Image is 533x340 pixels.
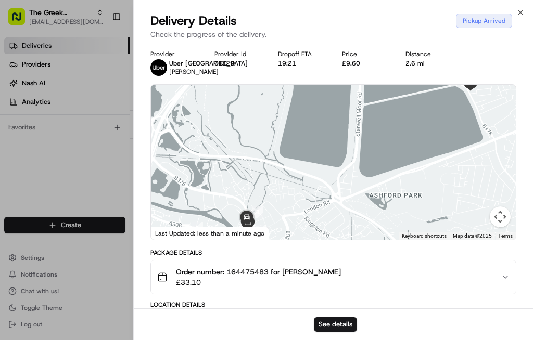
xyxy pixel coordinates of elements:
div: Price [342,50,389,58]
span: • [78,161,82,169]
div: Distance [405,50,453,58]
div: Provider Id [214,50,262,58]
img: 1727276513143-84d647e1-66c0-4f92-a045-3c9f9f5dfd92 [22,99,41,118]
img: Nash [10,10,31,31]
button: Map camera controls [490,206,511,227]
button: See details [314,317,357,332]
div: £9.60 [342,59,389,68]
span: Order number: 164475483 for [PERSON_NAME] [176,267,341,277]
img: uber-new-logo.jpeg [150,59,167,76]
span: [DATE] [84,161,105,169]
div: 19:21 [278,59,325,68]
img: 1736555255976-a54dd68f-1ca7-489b-9aae-adbdc363a1c4 [21,162,29,170]
p: Check the progress of the delivery. [150,29,516,40]
span: £33.10 [176,277,341,287]
button: Keyboard shortcuts [402,232,447,240]
a: Powered byPylon [73,257,126,266]
span: [PERSON_NAME] [169,68,219,76]
span: Map data ©2025 [453,233,492,239]
img: 1736555255976-a54dd68f-1ca7-489b-9aae-adbdc363a1c4 [10,99,29,118]
div: Start new chat [47,99,171,110]
div: 💻 [88,233,96,242]
span: [DATE] [92,189,113,198]
span: Delivery Details [150,12,237,29]
div: 📗 [10,233,19,242]
p: Welcome 👋 [10,42,189,58]
img: Regen Pajulas [10,151,27,168]
div: 3 [225,224,245,243]
button: Start new chat [177,102,189,115]
button: See all [161,133,189,146]
a: 📗Knowledge Base [6,228,84,247]
span: Pylon [104,258,126,266]
input: Clear [27,67,172,78]
span: Uber [GEOGRAPHIC_DATA] [169,59,248,68]
div: Provider [150,50,198,58]
a: 💻API Documentation [84,228,171,247]
div: Dropoff ETA [278,50,325,58]
div: We're available if you need us! [47,110,143,118]
div: 2.6 mi [405,59,453,68]
span: Knowledge Base [21,232,80,243]
div: 5 [248,202,268,222]
span: Regen Pajulas [32,161,76,169]
a: Terms [498,233,513,239]
div: Last Updated: less than a minute ago [151,227,269,240]
a: Open this area in Google Maps (opens a new window) [154,226,188,240]
img: Google [154,226,188,240]
img: 1736555255976-a54dd68f-1ca7-489b-9aae-adbdc363a1c4 [21,190,29,198]
img: Brittany Newman [10,179,27,196]
span: • [86,189,90,198]
div: Location Details [150,300,516,309]
div: Past conversations [10,135,67,143]
span: API Documentation [98,232,167,243]
div: 1 [187,218,207,238]
div: Package Details [150,249,516,257]
span: [PERSON_NAME] [32,189,84,198]
div: 4 [251,220,271,240]
button: Order number: 164475483 for [PERSON_NAME]£33.10 [151,260,516,294]
button: 0E329 [214,59,234,68]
